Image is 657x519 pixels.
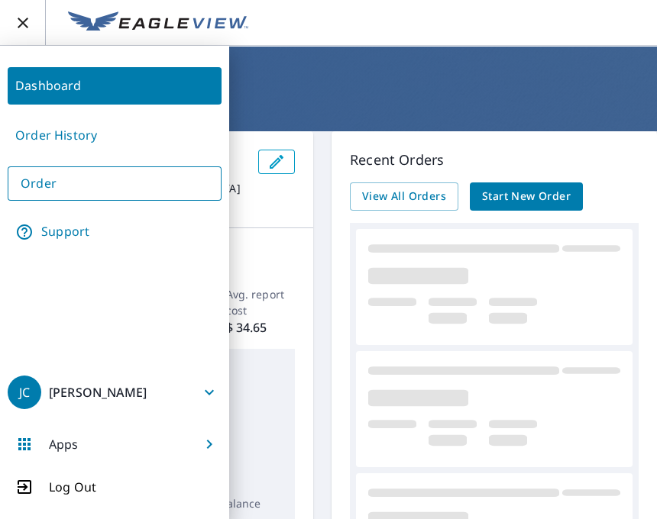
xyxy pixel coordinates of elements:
p: Recent Orders [350,150,639,170]
button: Log Out [8,478,222,496]
p: Apps [49,435,79,453]
a: Order [8,166,222,201]
span: View All Orders [362,187,446,206]
img: EV Logo [68,11,248,34]
p: Log Out [49,478,96,496]
div: JC [8,376,41,409]
h1: Dashboard [18,89,639,120]
a: Order History [8,117,222,154]
button: JC[PERSON_NAME] [8,374,222,411]
p: [PERSON_NAME] [49,384,147,401]
a: Dashboard [8,67,222,105]
p: $ 34.65 [226,318,296,337]
p: Avg. report cost [226,286,296,318]
p: Balance [220,495,283,511]
span: Start New Order [482,187,571,206]
a: Support [8,213,222,251]
button: Apps [8,426,222,463]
